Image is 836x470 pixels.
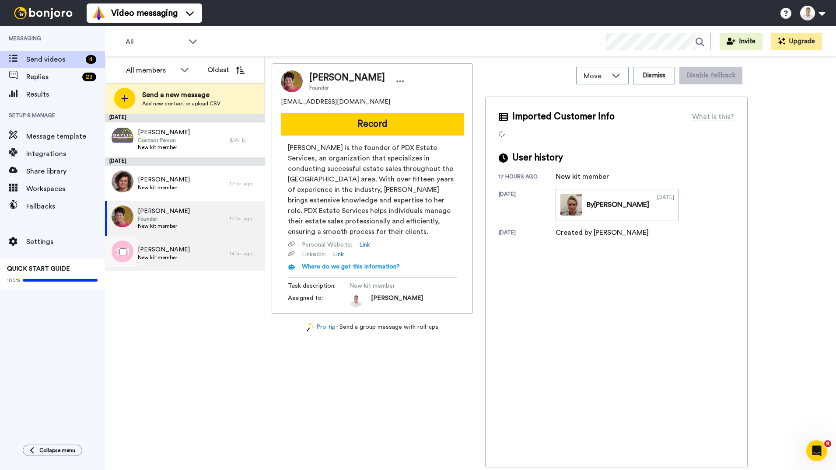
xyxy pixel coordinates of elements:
div: [DATE] [105,157,265,166]
div: New kit member [556,171,609,182]
div: - Send a group message with roll-ups [272,323,473,332]
span: New kit member [138,144,190,151]
div: Created by [PERSON_NAME] [556,227,649,238]
span: [EMAIL_ADDRESS][DOMAIN_NAME] [281,97,390,106]
a: Link [333,250,344,259]
div: By [PERSON_NAME] [587,199,649,210]
span: Add new contact or upload CSV [142,100,220,107]
img: 3c8baac3-646a-4612-b30a-d9c3cbb14173.jpg [112,171,133,192]
img: bfd9aebf-be26-49dd-9418-f9bc97b8d662.jpg [112,205,133,227]
a: By[PERSON_NAME][DATE] [556,189,679,220]
span: LinkedIn : [302,250,326,259]
div: 23 [82,73,96,81]
span: Workspaces [26,184,105,194]
div: [DATE] [499,191,556,220]
span: Collapse menu [39,447,75,454]
span: Imported Customer Info [512,110,615,123]
iframe: Intercom live chat [806,440,827,461]
button: Dismiss [633,67,675,84]
span: Send videos [26,54,82,65]
span: New kit member [138,254,190,261]
img: bj-logo-header-white.svg [10,7,76,19]
span: [PERSON_NAME] [138,128,190,137]
div: All members [126,65,176,76]
div: 14 hr. ago [230,250,260,257]
span: 9 [824,440,831,447]
span: Where do we get this information? [302,264,400,270]
span: Fallbacks [26,201,105,212]
span: New kit member [138,223,190,230]
span: Send a new message [142,90,220,100]
span: New kit member [349,282,432,290]
span: Message template [26,131,105,142]
span: [PERSON_NAME] [309,71,385,84]
img: a4786d0f-e1fa-4571-b6b5-e90ebcaf0e89-1725441774.jpg [349,294,362,307]
span: [PERSON_NAME] [138,245,190,254]
span: User history [512,151,563,164]
div: What is this? [692,111,734,122]
span: QUICK START GUIDE [7,266,70,272]
span: Integrations [26,149,105,159]
img: dbc0512f-2a51-42bc-a7b1-405c65f2a2c7-thumb.jpg [560,194,582,216]
button: Record [281,113,464,136]
span: [PERSON_NAME] [371,294,423,307]
span: Assigned to: [288,294,349,307]
span: Contact Person [138,137,190,144]
span: Share library [26,166,105,177]
span: Personal Website : [302,240,352,249]
img: magic-wand.svg [307,323,315,332]
a: Pro tip [307,323,336,332]
div: [DATE] [105,114,265,122]
img: 9ce18cc8-f4d0-4c5c-bd03-8de9f56a83ac.jpg [112,127,133,149]
div: 17 hr. ago [230,215,260,222]
span: Founder [138,216,190,223]
button: Oldest [201,61,251,79]
button: Upgrade [771,33,822,50]
a: Link [359,240,370,249]
span: Task description : [288,282,349,290]
span: All [126,37,184,47]
span: [PERSON_NAME] [138,207,190,216]
img: vm-color.svg [92,6,106,20]
div: 17 hours ago [499,173,556,182]
div: [DATE] [499,229,556,238]
button: Disable fallback [679,67,742,84]
span: [PERSON_NAME] [138,175,190,184]
div: [DATE] [230,136,260,143]
span: Replies [26,72,79,82]
span: Founder [309,84,385,91]
button: Invite [720,33,763,50]
button: Collapse menu [23,445,82,456]
div: [DATE] [657,194,674,216]
img: Image of Lynne Brady [281,70,303,92]
span: Results [26,89,105,100]
span: Video messaging [111,7,178,19]
div: 4 [86,55,96,64]
span: Settings [26,237,105,247]
span: Move [584,71,607,81]
span: [PERSON_NAME] is the founder of PDX Estate Services, an organization that specializes in conducti... [288,143,457,237]
span: New kit member [138,184,190,191]
div: 17 hr. ago [230,180,260,187]
span: 100% [7,277,21,284]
